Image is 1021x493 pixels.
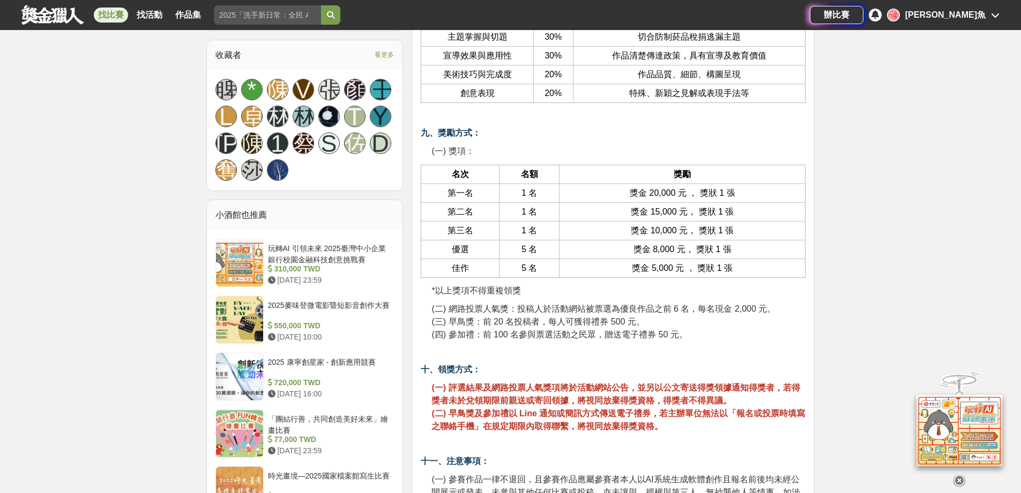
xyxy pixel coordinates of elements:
[268,243,390,263] div: 玩轉AI 引領未來 2025臺灣中小企業銀行校園金融科技創意挑戰賽
[452,170,469,179] span: 名次
[268,470,390,491] div: 時光畫境—2025國家檔案館寫生比賽
[630,188,735,197] span: 獎金 20,000 元 ， 獎狀 1 張
[674,170,691,179] span: 獎勵
[215,409,394,458] a: 「團結行善，共同創造美好未來」繪畫比賽 77,000 TWD [DATE] 23:59
[319,106,339,127] img: Avatar
[638,32,741,41] span: 切合防制菸品稅捐逃漏主題
[215,50,241,60] span: 收藏者
[318,79,340,100] a: 張
[344,133,366,154] a: 佐
[888,10,899,20] img: Avatar
[293,106,314,127] a: 林
[207,200,403,230] div: 小酒館也推薦
[448,32,508,41] span: 主題掌握與切題
[318,133,340,154] a: S
[241,133,263,154] a: 陳
[268,434,390,445] div: 77,000 TWD
[521,170,538,179] span: 名額
[370,133,391,154] a: D
[268,332,390,343] div: [DATE] 10:00
[634,245,732,254] span: 獎金 8,000 元， 獎狀 1 張
[521,226,537,235] span: 1 名
[215,296,394,344] a: 2025麥味登微電影暨短影音創作大賽 550,000 TWD [DATE] 10:00
[267,159,288,181] a: Avatar
[545,51,562,60] span: 30%
[94,8,128,23] a: 找比賽
[810,6,863,24] a: 辦比賽
[344,106,366,127] a: T
[241,106,263,127] a: 卓
[612,51,766,60] span: 作品清楚傳達政策，具有宣導及教育價值
[443,70,512,79] span: 美術技巧與完成度
[215,133,237,154] a: [PERSON_NAME]
[431,146,474,156] span: (一) 獎項：
[375,49,394,61] span: 看更多
[421,457,489,466] strong: 十一、注意事項：
[318,106,340,127] a: Avatar
[448,226,473,235] span: 第三名
[132,8,167,23] a: 找活動
[268,320,390,332] div: 550,000 TWD
[448,207,473,216] span: 第二名
[370,79,391,100] a: 王
[431,383,800,405] strong: (一) 評選結果及網路投票人氣獎項將於活動網站公告，並另以公文寄送得獎領據通知得獎者，若得獎者未於兌領期限前親送或寄回領據，將視同放棄得獎資格，得獎者不得異議。
[267,106,288,127] a: 林
[293,79,314,100] a: V
[521,188,537,197] span: 1 名
[431,409,805,431] strong: (二) 早鳥獎及參加禮以 Line 通知或簡訊方式傳送電子禮券，若主辦單位無法以「報名或投票時填寫之聯絡手機」在規定期限內取得聯繫，將視同放棄得獎資格。
[448,188,473,197] span: 第一名
[241,159,263,181] a: 莎
[268,377,390,388] div: 720,000 TWD
[421,365,481,374] strong: 十、領獎方式：
[215,352,394,401] a: 2025 康寧創星家 - 創新應用競賽 720,000 TWD [DATE] 16:00
[171,8,205,23] a: 作品集
[545,89,562,98] span: 20%
[215,106,237,127] div: L
[421,128,481,137] strong: 九、獎勵方式：
[521,263,537,273] span: 5 名
[268,414,390,434] div: 「團結行善，共同創造美好未來」繪畫比賽
[916,389,1002,461] img: d2146d9a-e6f6-4337-9592-8cefde37ba6b.png
[452,245,469,254] span: 優選
[267,133,288,154] a: 1
[293,133,314,154] a: 蔡
[631,207,734,216] span: 獎金 15,000 元， 獎狀 1 張
[267,79,288,100] a: 陳
[443,51,512,60] span: 宣導效果與應用性
[215,239,394,287] a: 玩轉AI 引領未來 2025臺灣中小企業銀行校園金融科技創意挑戰賽 310,000 TWD [DATE] 23:59
[521,245,537,254] span: 5 名
[545,70,562,79] span: 20%
[431,330,687,339] span: (四) 參加禮：前 100 名參與票選活動之民眾，贈送電子禮券 50 元。
[631,226,734,235] span: 獎金 10,000 元， 獎狀 1 張
[638,70,741,79] span: 作品品質、細節、構圖呈現
[370,106,391,127] a: Y
[460,89,495,98] span: 創意表現
[905,9,986,21] div: [PERSON_NAME]魚
[268,263,390,275] div: 310,000 TWD
[431,304,776,313] span: (二) 網路投票人氣獎：投稿人於活動網站被票選為優良作品之前 6 名，每名現金 2,000 元。
[268,300,390,320] div: 2025麥味登微電影暨短影音創作大賽
[214,5,321,25] input: 2025「洗手新日常：全民 ALL IN」洗手歌全台徵選
[215,159,237,181] a: 奪
[431,286,520,295] span: *以上獎項不得重複領獎
[268,388,390,400] div: [DATE] 16:00
[268,445,390,457] div: [DATE] 23:59
[344,79,366,100] div: 顏
[268,275,390,286] div: [DATE] 23:59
